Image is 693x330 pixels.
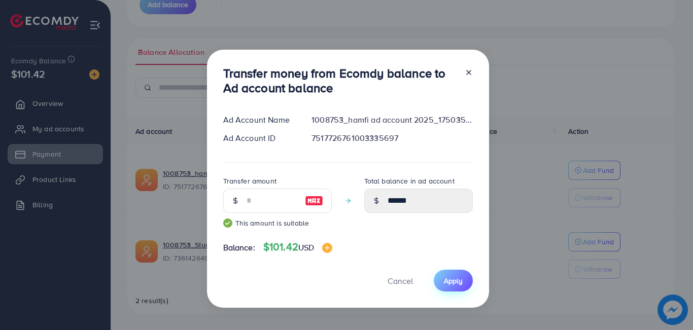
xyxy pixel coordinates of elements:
[223,218,332,228] small: This amount is suitable
[303,132,480,144] div: 7517726761003335697
[215,114,304,126] div: Ad Account Name
[303,114,480,126] div: 1008753_hamfi ad account 2025_1750357175489
[444,276,463,286] span: Apply
[223,218,232,228] img: guide
[305,195,323,207] img: image
[263,241,333,253] h4: $101.42
[215,132,304,144] div: Ad Account ID
[322,243,332,253] img: image
[223,176,276,186] label: Transfer amount
[223,242,255,253] span: Balance:
[298,242,314,253] span: USD
[364,176,455,186] label: Total balance in ad account
[375,270,426,291] button: Cancel
[223,66,457,95] h3: Transfer money from Ecomdy balance to Ad account balance
[388,275,413,286] span: Cancel
[434,270,473,291] button: Apply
